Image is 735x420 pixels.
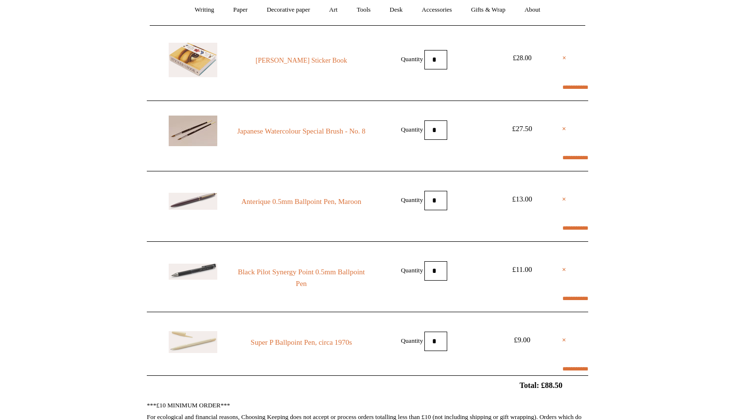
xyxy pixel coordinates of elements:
img: Japanese Watercolour Special Brush - No. 8 [169,116,217,146]
a: × [562,52,566,64]
img: Super P Ballpoint Pen, circa 1970s [169,331,217,353]
a: × [562,264,566,275]
label: Quantity [401,125,423,133]
img: Black Pilot Synergy Point 0.5mm Ballpoint Pen [169,264,217,280]
label: Quantity [401,55,423,62]
a: Super P Ballpoint Pen, circa 1970s [235,336,367,348]
div: £27.50 [500,123,544,134]
div: £11.00 [500,264,544,275]
a: × [562,334,566,346]
a: [PERSON_NAME] Sticker Book [235,55,367,67]
a: × [562,123,566,134]
div: £9.00 [500,334,544,346]
label: Quantity [401,336,423,344]
img: Anterique 0.5mm Ballpoint Pen, Maroon [169,193,217,210]
label: Quantity [401,196,423,203]
a: Black Pilot Synergy Point 0.5mm Ballpoint Pen [235,266,367,289]
label: Quantity [401,266,423,273]
h2: Total: £88.50 [124,381,611,390]
div: £13.00 [500,193,544,205]
img: John Derian Sticker Book [169,43,217,77]
a: × [562,193,566,205]
div: £28.00 [500,52,544,64]
a: Anterique 0.5mm Ballpoint Pen, Maroon [235,196,367,207]
a: Japanese Watercolour Special Brush - No. 8 [235,125,367,137]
